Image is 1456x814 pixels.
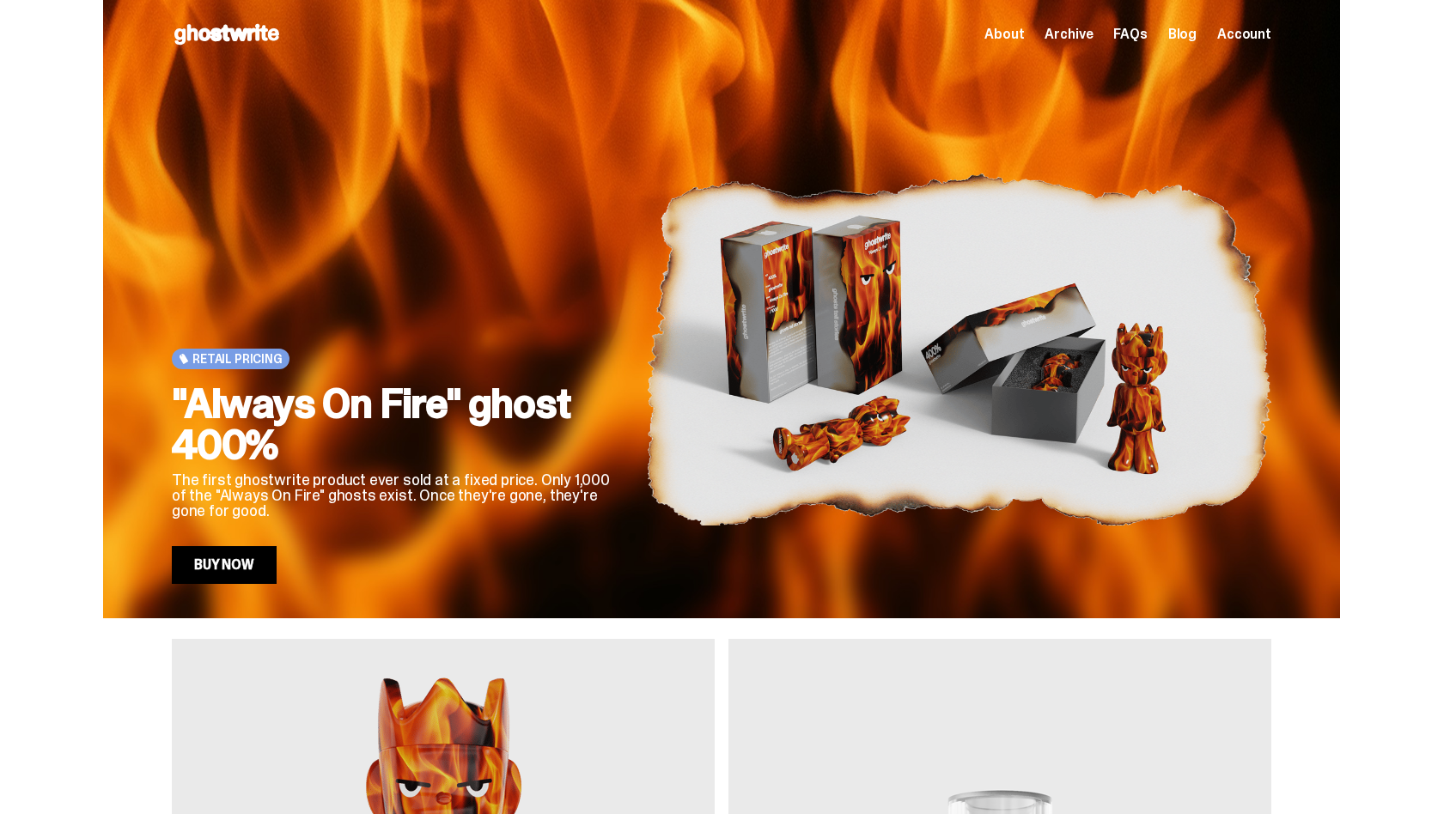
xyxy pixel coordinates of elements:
[172,472,618,519] p: The first ghostwrite product ever sold at a fixed price. Only 1,000 of the "Always On Fire" ghost...
[1045,27,1093,41] a: Archive
[192,352,283,366] span: Retail Pricing
[646,115,1271,584] img: "Always On Fire" ghost 400%
[1113,27,1147,41] a: FAQs
[1217,27,1271,41] a: Account
[172,383,618,465] h2: "Always On Fire" ghost 400%
[984,27,1024,41] a: About
[172,546,277,584] a: Buy Now
[1168,27,1197,41] a: Blog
